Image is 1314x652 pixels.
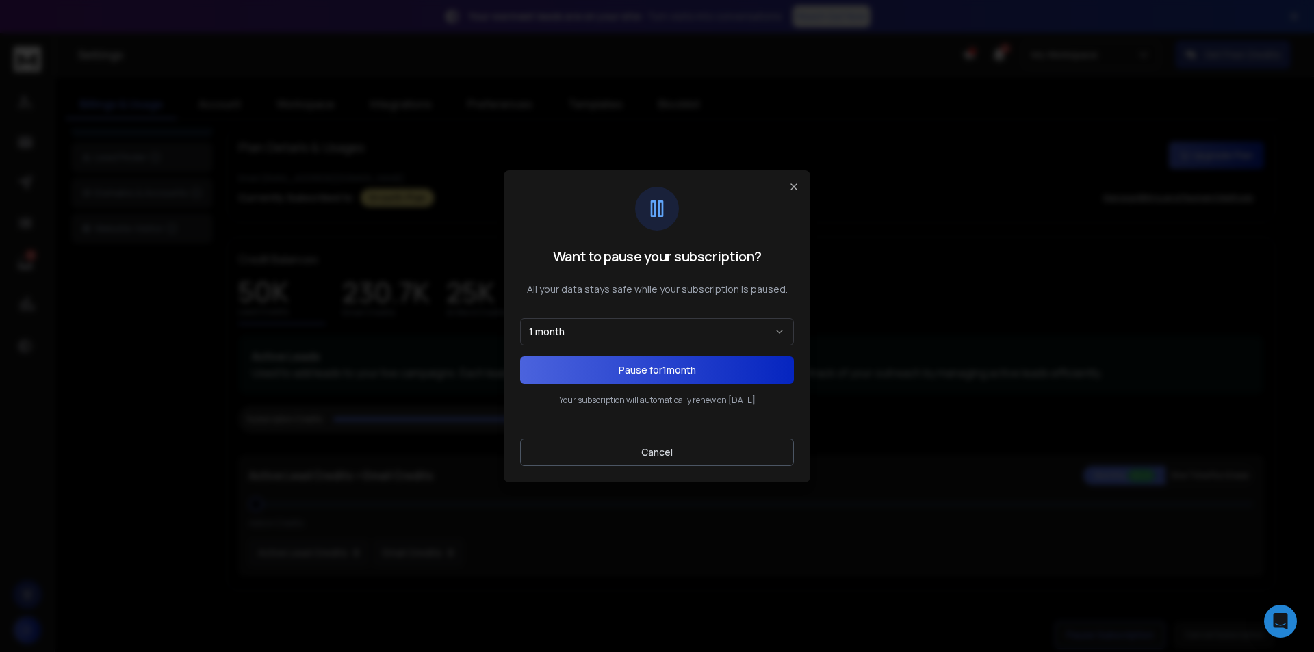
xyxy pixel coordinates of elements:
[520,356,794,384] button: Pause for1month
[520,247,794,266] h2: Want to pause your subscription?
[520,283,794,296] p: All your data stays safe while your subscription is paused.
[520,439,794,466] button: Cancel
[1264,605,1297,638] div: Open Intercom Messenger
[520,318,794,345] button: 1 month
[520,395,794,406] p: Your subscription will automatically renew on [DATE]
